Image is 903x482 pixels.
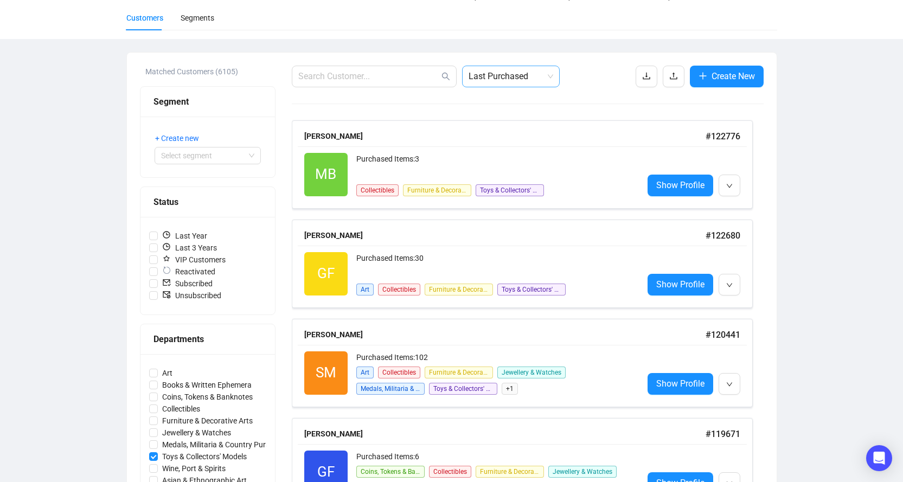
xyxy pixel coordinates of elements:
span: Collectibles [378,284,420,295]
span: Jewellery & Watches [548,466,617,478]
span: Medals, Militaria & Country Pursuits [356,383,425,395]
span: down [726,381,733,388]
span: Collectibles [429,466,471,478]
span: Collectibles [356,184,399,196]
span: Toys & Collectors' Models [429,383,497,395]
div: Segment [153,95,262,108]
span: SM [316,362,336,384]
span: Furniture & Decorative Arts [425,284,493,295]
a: Show Profile [648,175,713,196]
span: down [726,183,733,189]
span: + Create new [155,132,199,144]
span: down [726,282,733,288]
span: Wine, Port & Spirits [158,462,230,474]
span: Furniture & Decorative Arts [158,415,257,427]
span: Furniture & Decorative Arts [403,184,471,196]
div: Purchased Items: 102 [356,351,635,365]
a: Show Profile [648,274,713,295]
div: Open Intercom Messenger [866,445,892,471]
span: Toys & Collectors' Models [497,284,566,295]
div: Segments [181,12,214,24]
span: Create New [712,69,755,83]
div: Matched Customers (6105) [145,66,276,78]
span: # 119671 [706,429,740,439]
span: + 1 [502,383,518,395]
span: # 122776 [706,131,740,142]
span: # 120441 [706,330,740,340]
a: Show Profile [648,373,713,395]
span: MB [315,163,336,185]
span: Collectibles [378,367,420,378]
span: Furniture & Decorative Arts [425,367,493,378]
span: Furniture & Decorative Arts [476,466,544,478]
a: [PERSON_NAME]#120441SMPurchased Items:102ArtCollectiblesFurniture & Decorative ArtsJewellery & Wa... [292,319,764,407]
span: Subscribed [158,278,217,290]
span: Last Purchased [469,66,553,87]
span: upload [669,72,678,80]
div: [PERSON_NAME] [304,428,706,440]
a: [PERSON_NAME]#122776MBPurchased Items:3CollectiblesFurniture & Decorative ArtsToys & Collectors' ... [292,120,764,209]
span: Jewellery & Watches [497,367,566,378]
div: [PERSON_NAME] [304,229,706,241]
button: + Create new [155,130,208,147]
div: Status [153,195,262,209]
span: Unsubscribed [158,290,226,301]
span: VIP Customers [158,254,230,266]
span: Art [158,367,177,379]
span: Coins, Tokens & Banknotes [356,466,425,478]
span: search [441,72,450,81]
input: Search Customer... [298,70,439,83]
span: Jewellery & Watches [158,427,235,439]
span: Books & Written Ephemera [158,379,256,391]
a: [PERSON_NAME]#122680GFPurchased Items:30ArtCollectiblesFurniture & Decorative ArtsToys & Collecto... [292,220,764,308]
div: [PERSON_NAME] [304,329,706,340]
span: Coins, Tokens & Banknotes [158,391,257,403]
span: Show Profile [656,278,705,291]
span: Show Profile [656,377,705,390]
span: download [642,72,651,80]
div: Departments [153,332,262,346]
span: Collectibles [158,403,204,415]
span: Medals, Militaria & Country Pursuits [158,439,286,451]
div: Customers [126,12,163,24]
span: Last Year [158,230,212,242]
span: # 122680 [706,230,740,241]
button: Create New [690,66,764,87]
div: Purchased Items: 6 [356,451,635,464]
span: Toys & Collectors' Models [158,451,251,462]
span: GF [317,262,335,285]
div: [PERSON_NAME] [304,130,706,142]
span: Show Profile [656,178,705,192]
span: Reactivated [158,266,220,278]
span: Last 3 Years [158,242,221,254]
div: Purchased Items: 30 [356,252,635,274]
div: Purchased Items: 3 [356,153,635,175]
span: Art [356,284,374,295]
span: Art [356,367,374,378]
span: plus [699,72,707,80]
span: Toys & Collectors' Models [476,184,544,196]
